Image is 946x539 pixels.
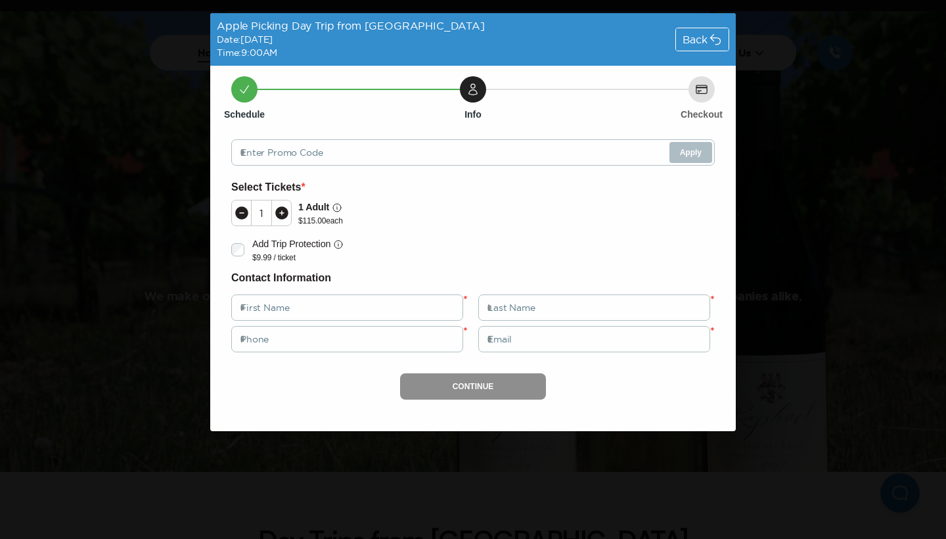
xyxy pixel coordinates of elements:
div: 1 [252,208,271,218]
p: Add Trip Protection [252,237,330,252]
span: Apple Picking Day Trip from [GEOGRAPHIC_DATA] [217,20,485,32]
p: $ 115.00 each [298,216,343,226]
h6: Schedule [224,108,265,121]
h6: Select Tickets [231,179,715,196]
span: Time: 9:00AM [217,47,277,58]
p: $9.99 / ticket [252,252,344,263]
p: 1 Adult [298,200,329,215]
span: Back [683,34,708,45]
h6: Contact Information [231,269,715,287]
h6: Info [464,108,482,121]
h6: Checkout [681,108,723,121]
span: Date: [DATE] [217,34,273,45]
